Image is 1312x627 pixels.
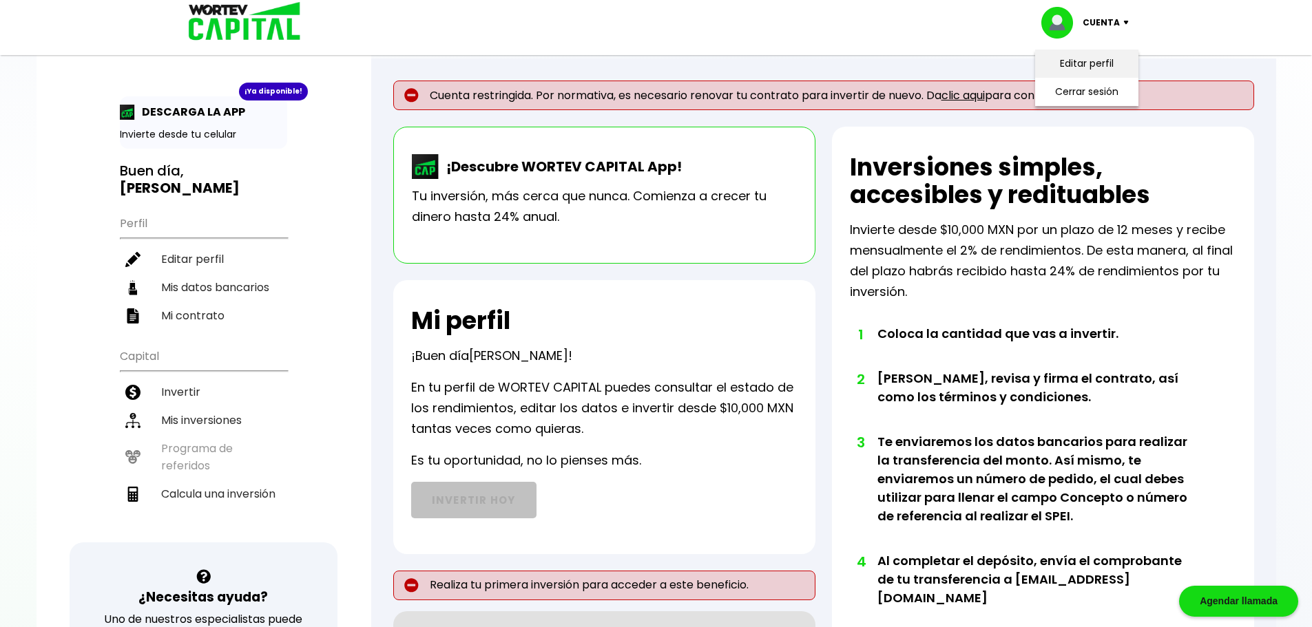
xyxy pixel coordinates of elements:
img: app-icon [120,105,135,120]
p: Es tu oportunidad, no lo pienses más. [411,450,641,471]
a: Editar perfil [1060,56,1114,71]
img: editar-icon.952d3147.svg [125,252,140,267]
p: ¡Descubre WORTEV CAPITAL App! [439,156,682,177]
a: Invertir [120,378,287,406]
li: Coloca la cantidad que vas a invertir. [877,324,1198,369]
p: ¡Buen día ! [411,346,572,366]
p: Tu inversión, más cerca que nunca. Comienza a crecer tu dinero hasta 24% anual. [412,186,797,227]
ul: Perfil [120,208,287,330]
h3: Buen día, [120,162,287,197]
span: 2 [857,369,864,390]
img: error-circle.027baa21.svg [404,88,419,103]
li: Te enviaremos los datos bancarios para realizar la transferencia del monto. Así mismo, te enviare... [877,432,1198,551]
span: [PERSON_NAME] [469,347,568,364]
a: INVERTIR HOY [411,482,537,518]
img: datos-icon.10cf9172.svg [125,280,140,295]
p: Cuenta [1083,12,1120,33]
h2: Mi perfil [411,307,510,334]
div: ¡Ya disponible! [239,83,308,100]
a: Mi contrato [120,301,287,330]
span: 1 [857,324,864,345]
a: Editar perfil [120,245,287,273]
img: inversiones-icon.6695dc30.svg [125,413,140,428]
b: [PERSON_NAME] [120,178,240,198]
p: Realiza tu primera inversión para acceder a este beneficio. [393,571,815,600]
img: wortev-capital-app-icon [412,154,439,179]
img: calculadora-icon.17d418c4.svg [125,487,140,502]
a: Mis inversiones [120,406,287,434]
li: Cerrar sesión [1032,78,1142,106]
div: Agendar llamada [1179,586,1298,617]
a: Calcula una inversión [120,480,287,508]
img: invertir-icon.b3b967d7.svg [125,385,140,400]
p: En tu perfil de WORTEV CAPITAL puedes consultar el estado de los rendimientos, editar los datos e... [411,377,798,439]
h3: ¿Necesitas ayuda? [138,587,268,607]
img: icon-down [1120,21,1138,25]
ul: Capital [120,341,287,542]
img: profile-image [1041,7,1083,39]
span: Cuenta restringida. Por normativa, es necesario renovar tu contrato para invertir de nuevo. Da pa... [430,89,1066,102]
span: 4 [857,551,864,572]
p: Invierte desde tu celular [120,127,287,142]
li: [PERSON_NAME], revisa y firma el contrato, así como los términos y condiciones. [877,369,1198,432]
img: contrato-icon.f2db500c.svg [125,308,140,323]
img: error-circle.027baa21.svg [404,578,419,593]
a: clic aqui [941,87,985,103]
p: Invierte desde $10,000 MXN por un plazo de 12 meses y recibe mensualmente el 2% de rendimientos. ... [850,220,1236,302]
a: Mis datos bancarios [120,273,287,301]
h2: Inversiones simples, accesibles y redituables [850,153,1236,209]
p: DESCARGA LA APP [135,103,245,120]
span: 3 [857,432,864,453]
